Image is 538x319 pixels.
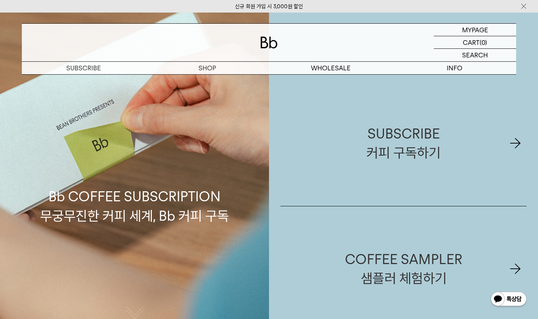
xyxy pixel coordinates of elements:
p: MYPAGE [462,24,488,36]
a: 신규 회원 가입 시 3,000원 할인 [235,3,303,10]
p: (0) [480,36,487,48]
a: CART (0) [434,36,516,49]
div: COFFEE SAMPLER 샘플러 체험하기 [345,250,462,288]
p: CART [463,36,480,48]
p: SEARCH [462,49,488,61]
img: 로고 [260,37,278,48]
a: MYPAGE [434,24,516,36]
div: SUBSCRIBE 커피 구독하기 [366,124,441,162]
p: Bb COFFEE SUBSCRIPTION 무궁무진한 커피 세계, Bb 커피 구독 [40,119,229,225]
p: INFO [393,62,516,74]
a: SHOP [145,62,269,74]
a: SUBSCRIBE [22,62,145,74]
a: SUBSCRIBE커피 구독하기 [280,81,527,206]
p: WHOLESALE [269,62,393,74]
img: 카카오톡 채널 1:1 채팅 버튼 [490,291,527,308]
